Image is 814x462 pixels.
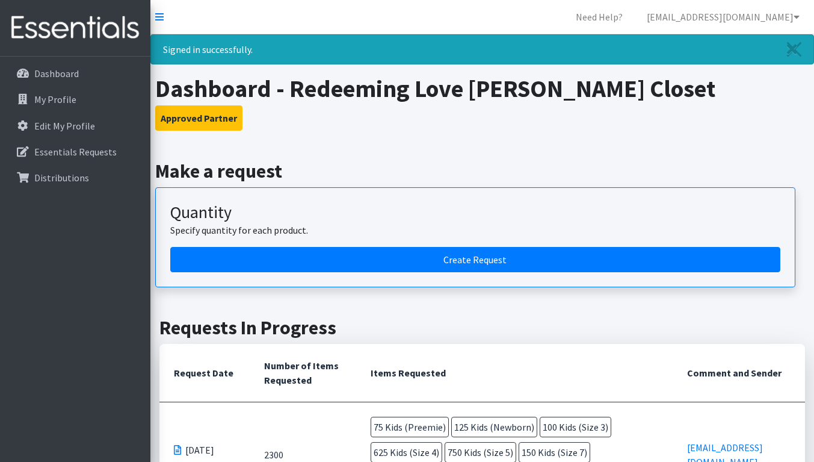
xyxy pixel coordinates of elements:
a: Essentials Requests [5,140,146,164]
a: Dashboard [5,61,146,86]
a: Create a request by quantity [170,247,780,272]
p: Specify quantity for each product. [170,223,780,237]
h2: Make a request [155,160,810,183]
a: Distributions [5,166,146,190]
th: Number of Items Requested [250,344,356,402]
a: My Profile [5,87,146,111]
button: Approved Partner [155,105,242,131]
div: Signed in successfully. [150,34,814,64]
th: Items Requested [356,344,673,402]
a: Close [775,35,813,64]
p: Essentials Requests [34,146,117,158]
span: 75 Kids (Preemie) [371,417,449,437]
h1: Dashboard - Redeeming Love [PERSON_NAME] Closet [155,74,810,103]
img: HumanEssentials [5,8,146,48]
th: Request Date [159,344,250,402]
th: Comment and Sender [673,344,805,402]
p: My Profile [34,93,76,105]
span: 125 Kids (Newborn) [451,417,537,437]
span: 100 Kids (Size 3) [540,417,611,437]
a: Need Help? [566,5,632,29]
p: Dashboard [34,67,79,80]
span: [DATE] [185,443,214,457]
a: [EMAIL_ADDRESS][DOMAIN_NAME] [637,5,809,29]
h2: Requests In Progress [159,316,805,339]
p: Distributions [34,172,89,184]
a: Edit My Profile [5,114,146,138]
p: Edit My Profile [34,120,95,132]
h3: Quantity [170,202,780,223]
